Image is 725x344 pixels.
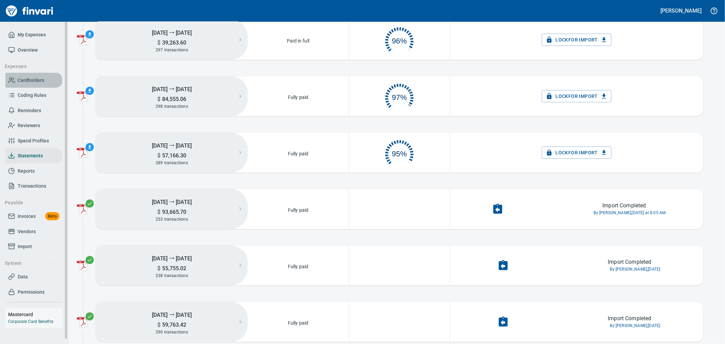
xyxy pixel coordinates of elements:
[77,204,88,214] img: adobe-pdf-icon.png
[349,20,450,59] button: 96%
[18,167,35,175] span: Reports
[349,76,450,116] div: 289 of 298 complete. Click to open reminders.
[156,217,188,222] span: 253 transactions
[5,178,62,194] a: Transactions
[5,42,62,58] a: Overview
[286,205,311,213] p: Fully paid
[157,39,160,46] span: $
[18,227,36,236] span: Vendors
[77,316,88,327] img: adobe-pdf-icon.png
[349,133,450,172] button: 95%
[610,266,660,273] span: By [PERSON_NAME], [DATE]
[160,39,186,46] span: 39,263.60
[157,209,160,215] span: $
[493,312,513,332] button: Undo Import Completion
[5,209,62,224] a: InvoicesBeta
[18,212,36,221] span: Invoices
[5,269,62,285] a: Data
[5,62,56,71] span: Expenses
[5,285,62,300] a: Permissions
[96,82,248,96] h5: [DATE] ⭢ [DATE]
[160,322,186,328] span: 59,763.42
[602,202,646,210] p: Import Completed
[96,139,248,152] h5: [DATE] ⭢ [DATE]
[156,330,188,334] span: 290 transactions
[18,288,45,296] span: Permissions
[96,302,248,342] button: [DATE] ⭢ [DATE]$59,763.42290 transactions
[5,239,62,254] a: Import
[18,106,41,115] span: Reminders
[96,245,248,286] button: [DATE] ⭢ [DATE]$55,755.02238 transactions
[157,322,160,328] span: $
[2,257,59,270] button: System
[5,118,62,133] a: Reviewers
[157,152,160,159] span: $
[96,189,248,229] button: [DATE] ⭢ [DATE]$93,665.70253 transactions
[96,252,248,265] h5: [DATE] ⭢ [DATE]
[659,5,703,16] button: [PERSON_NAME]
[608,314,651,323] p: Import Completed
[18,242,32,251] span: Import
[96,20,248,60] button: [DATE] ⭢ [DATE]$39,263.60297 transactions
[157,265,160,272] span: $
[77,147,88,158] img: adobe-pdf-icon.png
[5,73,62,88] a: Cardholders
[156,160,188,165] span: 289 transactions
[286,317,311,326] p: Fully paid
[542,34,611,46] button: Lockfor Import
[156,48,188,52] span: 297 transactions
[349,76,450,116] button: 97%
[18,91,46,100] span: Coding Rules
[18,31,46,39] span: My Expenses
[18,152,43,160] span: Statements
[5,164,62,179] a: Reports
[160,265,186,272] span: 55,755.02
[18,121,40,130] span: Reviewers
[661,7,702,14] h5: [PERSON_NAME]
[5,103,62,118] a: Reminders
[610,323,660,329] span: By [PERSON_NAME], [DATE]
[77,91,88,102] img: adobe-pdf-icon.png
[160,209,186,215] span: 93,665.70
[547,92,606,101] span: Lock for Import
[285,35,311,44] p: Paid in full
[8,319,53,324] a: Corporate Card Benefits
[96,133,248,173] button: [DATE] ⭢ [DATE]$57,166.30289 transactions
[18,182,46,190] span: Transactions
[547,36,606,44] span: Lock for Import
[156,273,188,278] span: 238 transactions
[96,26,248,39] h5: [DATE] ⭢ [DATE]
[5,224,62,239] a: Vendors
[286,148,311,157] p: Fully paid
[4,3,55,19] img: Finvari
[608,258,651,266] p: Import Completed
[594,210,666,217] span: By [PERSON_NAME], [DATE] at 8:05 AM
[8,311,62,318] h6: Mastercard
[96,76,248,116] button: [DATE] ⭢ [DATE]$84,555.06298 transactions
[18,76,44,85] span: Cardholders
[286,92,311,101] p: Fully paid
[542,90,611,103] button: Lockfor Import
[5,148,62,164] a: Statements
[96,308,248,321] h5: [DATE] ⭢ [DATE]
[286,261,311,270] p: Fully paid
[96,195,248,208] h5: [DATE] ⭢ [DATE]
[160,152,186,159] span: 57,166.30
[18,273,28,281] span: Data
[18,137,49,145] span: Spend Profiles
[5,133,62,149] a: Spend Profiles
[157,96,160,102] span: $
[488,199,508,219] button: Undo Import Completion
[493,256,513,276] button: Undo Import Completion
[77,34,88,45] img: adobe-pdf-icon.png
[2,196,59,209] button: Payable
[160,96,186,102] span: 84,555.06
[547,149,606,157] span: Lock for Import
[5,199,56,207] span: Payable
[45,212,59,220] span: Beta
[18,46,38,54] span: Overview
[77,260,88,271] img: adobe-pdf-icon.png
[5,259,56,268] span: System
[156,104,188,109] span: 298 transactions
